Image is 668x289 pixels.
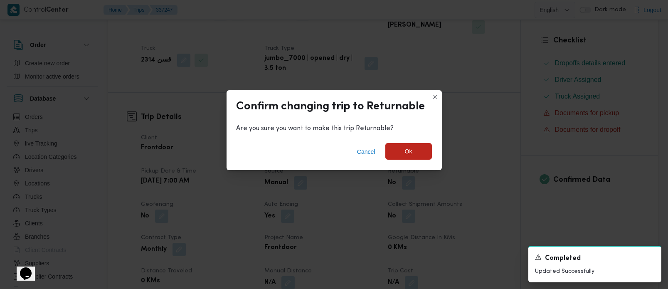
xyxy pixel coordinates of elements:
[354,143,379,160] button: Cancel
[535,267,655,276] p: Updated Successfully
[357,147,375,157] span: Cancel
[545,254,581,264] span: Completed
[405,146,412,156] span: Ok
[430,92,440,102] button: Closes this modal window
[8,256,35,281] iframe: chat widget
[237,124,432,133] div: Are you sure you want to make this trip Returnable?
[535,253,655,264] div: Notification
[385,143,432,160] button: Ok
[237,100,425,114] div: Confirm changing trip to Returnable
